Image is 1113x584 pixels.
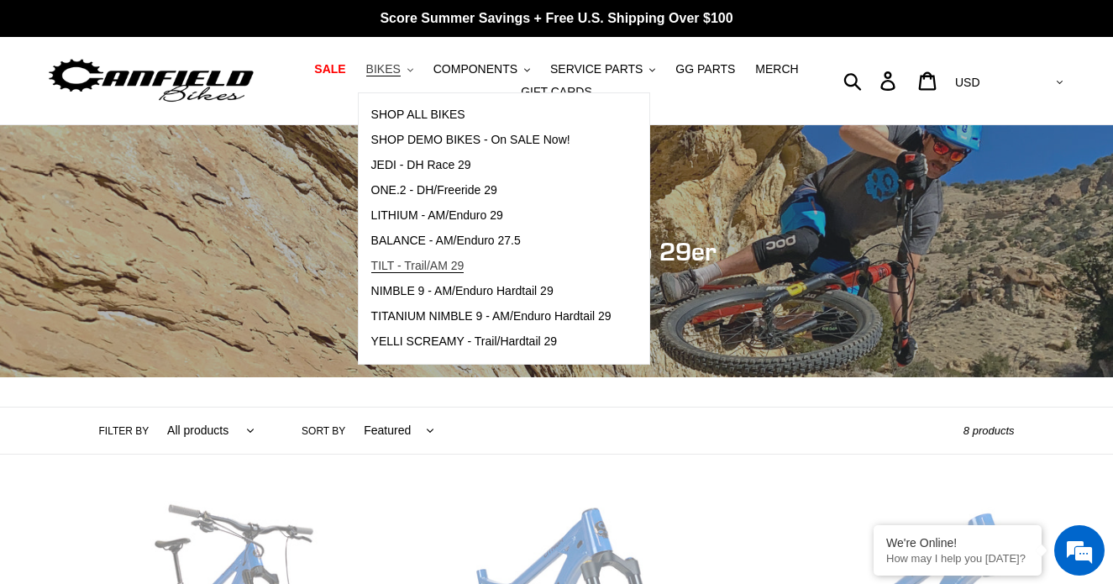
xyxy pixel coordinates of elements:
[302,424,345,439] label: Sort by
[550,62,643,76] span: SERVICE PARTS
[371,309,612,324] span: TITANIUM NIMBLE 9 - AM/Enduro Hardtail 29
[675,62,735,76] span: GG PARTS
[359,279,624,304] a: NIMBLE 9 - AM/Enduro Hardtail 29
[747,58,806,81] a: MERCH
[358,58,422,81] button: BIKES
[359,203,624,229] a: LITHIUM - AM/Enduro 29
[359,178,624,203] a: ONE.2 - DH/Freeride 29
[359,254,624,279] a: TILT - Trail/AM 29
[371,234,521,248] span: BALANCE - AM/Enduro 27.5
[359,304,624,329] a: TITANIUM NIMBLE 9 - AM/Enduro Hardtail 29
[113,94,307,116] div: Chat with us now
[99,424,150,439] label: Filter by
[371,284,554,298] span: NIMBLE 9 - AM/Enduro Hardtail 29
[306,58,354,81] a: SALE
[359,153,624,178] a: JEDI - DH Race 29
[359,128,624,153] a: SHOP DEMO BIKES - On SALE Now!
[886,552,1029,565] p: How may I help you today?
[97,182,232,351] span: We're online!
[521,85,592,99] span: GIFT CARDS
[366,62,401,76] span: BIKES
[886,536,1029,550] div: We're Online!
[667,58,743,81] a: GG PARTS
[314,62,345,76] span: SALE
[18,92,44,118] div: Navigation go back
[359,103,624,128] a: SHOP ALL BIKES
[371,158,471,172] span: JEDI - DH Race 29
[371,334,558,349] span: YELLI SCREAMY - Trail/Hardtail 29
[425,58,538,81] button: COMPONENTS
[542,58,664,81] button: SERVICE PARTS
[46,55,256,108] img: Canfield Bikes
[359,229,624,254] a: BALANCE - AM/Enduro 27.5
[512,81,601,103] a: GIFT CARDS
[359,329,624,355] a: YELLI SCREAMY - Trail/Hardtail 29
[371,133,570,147] span: SHOP DEMO BIKES - On SALE Now!
[371,208,503,223] span: LITHIUM - AM/Enduro 29
[371,108,465,122] span: SHOP ALL BIKES
[755,62,798,76] span: MERCH
[433,62,517,76] span: COMPONENTS
[8,398,320,457] textarea: Type your message and hit 'Enter'
[276,8,316,49] div: Minimize live chat window
[371,259,465,273] span: TILT - Trail/AM 29
[54,84,96,126] img: d_696896380_company_1647369064580_696896380
[963,424,1015,437] span: 8 products
[371,183,497,197] span: ONE.2 - DH/Freeride 29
